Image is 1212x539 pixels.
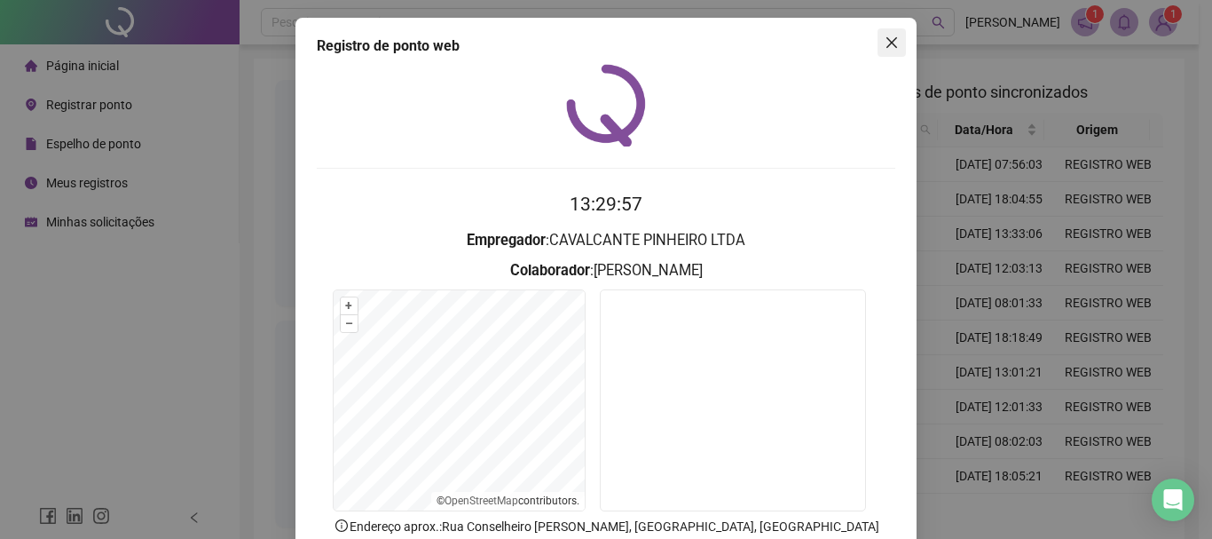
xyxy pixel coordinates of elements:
[510,262,590,279] strong: Colaborador
[317,517,895,536] p: Endereço aprox. : Rua Conselheiro [PERSON_NAME], [GEOGRAPHIC_DATA], [GEOGRAPHIC_DATA]
[885,36,899,50] span: close
[445,495,518,507] a: OpenStreetMap
[341,315,358,332] button: –
[334,518,350,534] span: info-circle
[317,36,895,57] div: Registro de ponto web
[570,194,642,215] time: 13:29:57
[467,232,546,249] strong: Empregador
[317,229,895,252] h3: : CAVALCANTE PINHEIRO LTDA
[341,297,358,314] button: +
[317,259,895,282] h3: : [PERSON_NAME]
[566,64,646,147] img: QRPoint
[1152,479,1194,521] div: Open Intercom Messenger
[437,495,579,507] li: © contributors.
[878,28,906,57] button: Close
